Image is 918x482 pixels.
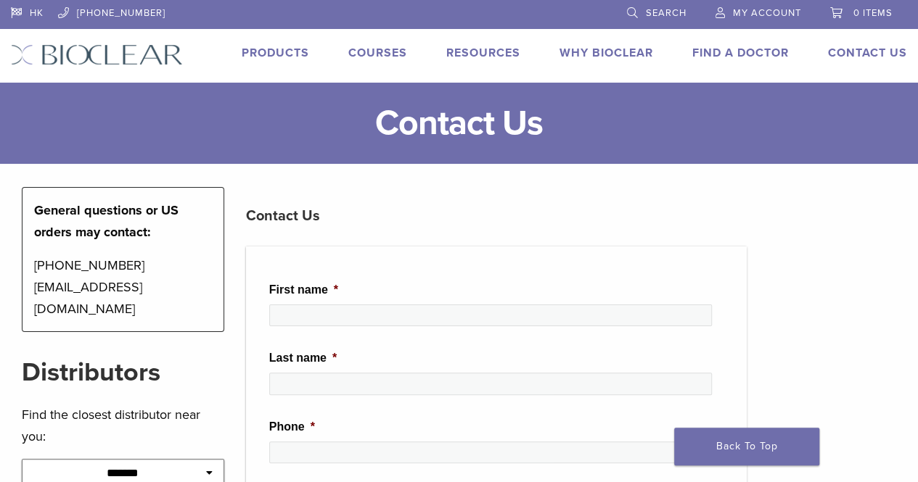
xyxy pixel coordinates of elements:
[674,428,819,465] a: Back To Top
[83,38,216,52] a: [URL][DOMAIN_NAME]
[24,336,157,350] a: [URL][DOMAIN_NAME]
[348,46,407,60] a: Courses
[24,76,265,288] em: *Note: Free HeatSync Mini offer is only valid with the purchase of and attendance at a BT Course....
[246,199,747,233] h3: Contact Us
[560,46,653,60] a: Why Bioclear
[646,7,687,19] span: Search
[446,46,520,60] a: Resources
[733,7,801,19] span: My Account
[828,46,907,60] a: Contact Us
[24,309,266,353] p: Visit our promotions page:
[22,404,224,447] p: Find the closest distributor near you:
[269,351,337,366] label: Last name
[269,283,338,298] label: First name
[692,46,789,60] a: Find A Doctor
[269,420,315,435] label: Phone
[853,7,893,19] span: 0 items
